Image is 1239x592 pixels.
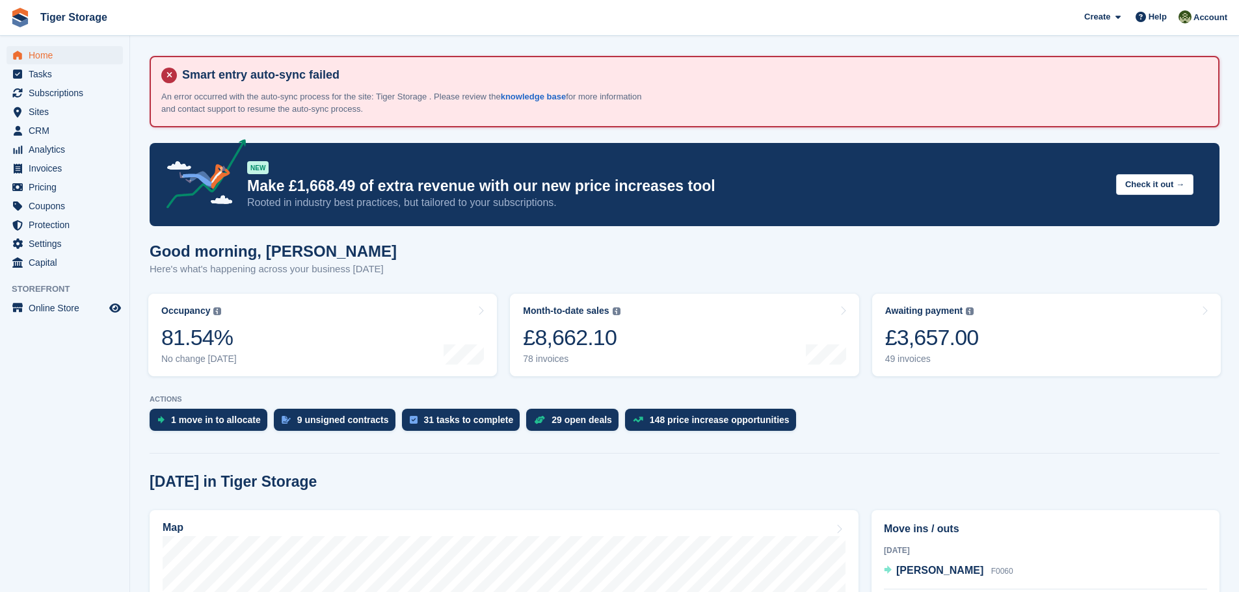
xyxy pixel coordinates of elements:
h4: Smart entry auto-sync failed [177,68,1208,83]
a: 148 price increase opportunities [625,409,803,437]
div: £8,662.10 [523,324,620,351]
p: An error occurred with the auto-sync process for the site: Tiger Storage . Please review the for ... [161,90,649,116]
h2: Map [163,522,183,534]
a: menu [7,122,123,140]
img: Matthew Ellwood [1179,10,1192,23]
span: Subscriptions [29,84,107,102]
span: Coupons [29,197,107,215]
a: Tiger Storage [35,6,113,28]
a: menu [7,197,123,215]
div: Occupancy [161,305,210,316]
a: menu [7,178,123,196]
a: menu [7,159,123,177]
img: icon-info-grey-7440780725fd019a000dd9b08b2336e03edf1995a4989e88bcd33f0948082b44.svg [966,307,974,315]
a: [PERSON_NAME] F0060 [884,563,1013,580]
span: Analytics [29,140,107,159]
div: 31 tasks to complete [424,415,514,425]
a: menu [7,216,123,234]
h2: Move ins / outs [884,521,1207,537]
p: Here's what's happening across your business [DATE] [150,262,397,277]
img: deal-1b604bf984904fb50ccaf53a9ad4b4a5d6e5aea283cecdc64d6e3604feb123c2.svg [534,415,545,424]
span: F0060 [991,567,1013,576]
a: Occupancy 81.54% No change [DATE] [148,294,497,376]
div: 9 unsigned contracts [297,415,389,425]
p: ACTIONS [150,395,1219,404]
a: menu [7,140,123,159]
span: Capital [29,253,107,272]
span: Home [29,46,107,64]
span: Pricing [29,178,107,196]
span: Protection [29,216,107,234]
span: Create [1084,10,1110,23]
img: price_increase_opportunities-93ffe204e8149a01c8c9dc8f82e8f89637d9d84a8eef4429ea346261dce0b2c0.svg [633,417,643,422]
a: menu [7,65,123,83]
div: 1 move in to allocate [171,415,261,425]
h1: Good morning, [PERSON_NAME] [150,242,397,260]
a: 29 open deals [526,409,625,437]
span: Sites [29,103,107,121]
span: Help [1149,10,1167,23]
a: menu [7,46,123,64]
a: Preview store [107,300,123,316]
a: menu [7,103,123,121]
a: 9 unsigned contracts [274,409,402,437]
div: 81.54% [161,324,237,351]
a: 31 tasks to complete [402,409,527,437]
span: Account [1193,11,1227,24]
span: Online Store [29,299,107,317]
img: move_ins_to_allocate_icon-fdf77a2bb77ea45bf5b3d319d69a93e2d87916cf1d5bf7949dd705db3b84f3ca.svg [157,416,165,424]
img: icon-info-grey-7440780725fd019a000dd9b08b2336e03edf1995a4989e88bcd33f0948082b44.svg [613,307,620,315]
a: menu [7,235,123,253]
img: task-75834270c22a3079a89374b754ae025e5fb1db73e45f91037f5363f120a921f8.svg [410,416,418,424]
a: Month-to-date sales £8,662.10 78 invoices [510,294,859,376]
p: Make £1,668.49 of extra revenue with our new price increases tool [247,177,1106,196]
button: Check it out → [1116,174,1193,196]
img: price-adjustments-announcement-icon-8257ccfd72463d97f412b2fc003d46551f7dbcb40ab6d574587a9cd5c0d94... [155,139,246,213]
span: Invoices [29,159,107,177]
a: 1 move in to allocate [150,409,274,437]
a: knowledge base [501,92,566,101]
span: Tasks [29,65,107,83]
div: Month-to-date sales [523,305,609,316]
span: Settings [29,235,107,253]
div: No change [DATE] [161,354,237,365]
img: icon-info-grey-7440780725fd019a000dd9b08b2336e03edf1995a4989e88bcd33f0948082b44.svg [213,307,221,315]
div: 49 invoices [885,354,979,365]
div: 78 invoices [523,354,620,365]
span: CRM [29,122,107,140]
a: menu [7,299,123,317]
img: stora-icon-8386f47178a22dfd0bd8f6a31ec36ba5ce8667c1dd55bd0f319d3a0aa187defe.svg [10,8,30,27]
a: menu [7,84,123,102]
div: 29 open deals [552,415,612,425]
span: Storefront [12,283,129,296]
div: NEW [247,161,269,174]
a: menu [7,253,123,272]
span: [PERSON_NAME] [896,565,983,576]
p: Rooted in industry best practices, but tailored to your subscriptions. [247,196,1106,210]
div: £3,657.00 [885,324,979,351]
div: Awaiting payment [885,305,963,316]
h2: [DATE] in Tiger Storage [150,473,317,491]
a: Awaiting payment £3,657.00 49 invoices [872,294,1221,376]
div: 148 price increase opportunities [650,415,790,425]
img: contract_signature_icon-13c848040528278c33f63329250d36e43548de30e8caae1d1a13099fd9432cc5.svg [282,416,291,424]
div: [DATE] [884,545,1207,556]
